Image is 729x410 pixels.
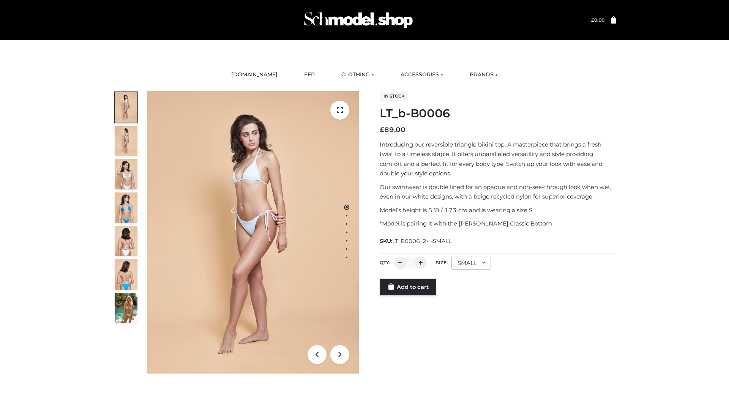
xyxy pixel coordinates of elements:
img: Schmodel Admin 964 [301,5,415,35]
p: *Model is pairing it with the [PERSON_NAME] Classic Bottom [380,219,616,229]
a: BRANDS [464,66,503,83]
img: ArielClassicBikiniTop_CloudNine_AzureSky_OW114ECO_1 [147,91,359,374]
a: £0.00 [591,17,604,23]
h1: LT_b-B0006 [380,107,616,120]
div: SMALL [451,257,491,270]
bdi: 89.00 [380,126,406,134]
a: FFP [298,66,320,83]
bdi: 0.00 [591,17,604,23]
a: [DOMAIN_NAME] [226,66,283,83]
span: £ [380,126,384,134]
span: SKU: [380,237,452,246]
a: Add to cart [380,279,436,295]
p: Introducing our reversible triangle bikini top. A masterpiece that brings a fresh twist to a time... [380,140,616,178]
img: Arieltop_CloudNine_AzureSky2.jpg [115,293,137,323]
label: Size: [436,260,448,265]
span: LT_B0006_2-_-SMALL [392,238,451,244]
a: CLOTHING [336,66,380,83]
p: Model’s height is 5 ‘8 / 173 cm and is wearing a size S. [380,205,616,215]
label: QTY: [380,260,390,265]
span: In stock [380,91,408,101]
img: ArielClassicBikiniTop_CloudNine_AzureSky_OW114ECO_8-scaled.jpg [115,259,137,290]
img: ArielClassicBikiniTop_CloudNine_AzureSky_OW114ECO_4-scaled.jpg [115,192,137,223]
img: ArielClassicBikiniTop_CloudNine_AzureSky_OW114ECO_7-scaled.jpg [115,226,137,256]
img: ArielClassicBikiniTop_CloudNine_AzureSky_OW114ECO_2-scaled.jpg [115,126,137,156]
img: ArielClassicBikiniTop_CloudNine_AzureSky_OW114ECO_1-scaled.jpg [115,92,137,123]
p: Our swimwear is double lined for an opaque and non-see-through look when wet, even in our white d... [380,182,616,202]
span: £ [591,17,594,23]
img: ArielClassicBikiniTop_CloudNine_AzureSky_OW114ECO_3-scaled.jpg [115,159,137,189]
a: ACCESSORIES [395,66,449,83]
